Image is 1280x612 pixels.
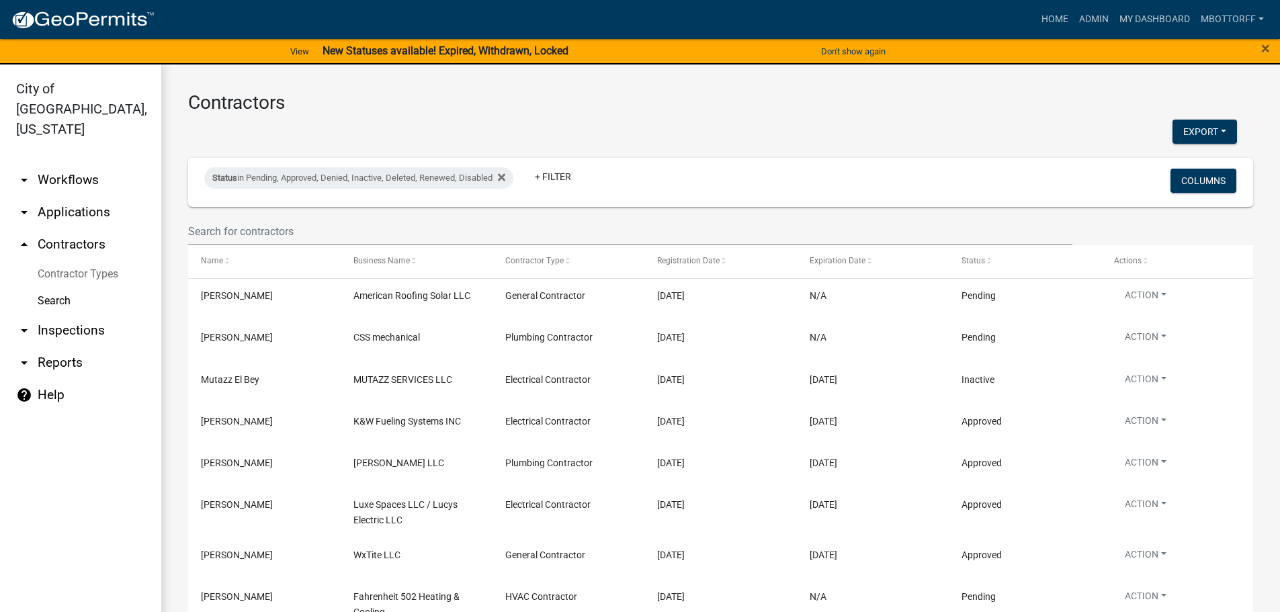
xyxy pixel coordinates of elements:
span: Inactive [962,374,994,385]
span: 08/15/2025 [657,457,685,468]
span: Contractor Type [505,256,564,265]
i: arrow_drop_down [16,172,32,188]
span: Actions [1114,256,1142,265]
button: Export [1172,120,1237,144]
span: 08/15/2025 [657,416,685,427]
button: Close [1261,40,1270,56]
span: Pending [962,591,996,602]
i: help [16,387,32,403]
i: arrow_drop_down [16,322,32,339]
button: Action [1114,372,1177,392]
span: Approved [962,416,1002,427]
span: MUTAZZ SERVICES LLC [353,374,452,385]
button: Action [1114,288,1177,308]
span: 08/15/2025 [657,499,685,510]
button: Action [1114,330,1177,349]
a: View [285,40,314,62]
span: Kyle Gutterman [201,591,273,602]
span: 08/13/2025 [657,591,685,602]
span: Kyle Kinney [201,457,273,468]
span: Lee Ocean [201,290,273,301]
span: 08/19/2025 [657,332,685,343]
span: Luxe Spaces LLC / Lucys Electric LLC [353,499,458,525]
button: Action [1114,414,1177,433]
datatable-header-cell: Expiration Date [797,245,949,277]
span: 08/15/2025 [657,374,685,385]
span: Expiration Date [810,256,865,265]
span: Joshua Godar [201,416,273,427]
a: + Filter [524,165,582,189]
span: General Contractor [505,550,585,560]
h3: Contractors [188,91,1253,114]
button: Columns [1170,169,1236,193]
span: Registration Date [657,256,720,265]
span: Mutazz El Bey [201,374,259,385]
span: K. Kinney LLC [353,457,444,468]
span: Approved [962,499,1002,510]
span: 08/14/2025 [657,550,685,560]
input: Search for contractors [188,218,1072,245]
span: K&W Fueling Systems INC [353,416,461,427]
span: Status [962,256,985,265]
datatable-header-cell: Registration Date [644,245,796,277]
span: N/A [810,332,826,343]
span: Jordan Michael [201,499,273,510]
span: Electrical Contractor [505,374,591,385]
span: 08/20/2025 [657,290,685,301]
button: Action [1114,548,1177,567]
strong: New Statuses available! Expired, Withdrawn, Locked [323,44,568,57]
span: 12/31/2025 [810,416,837,427]
a: My Dashboard [1114,7,1195,32]
button: Action [1114,455,1177,475]
span: N/A [810,591,826,602]
span: Name [201,256,223,265]
datatable-header-cell: Business Name [340,245,492,277]
a: Home [1036,7,1074,32]
span: Electrical Contractor [505,416,591,427]
span: Plumbing Contractor [505,457,593,468]
span: Adam schoenbachler [201,332,273,343]
span: Business Name [353,256,410,265]
i: arrow_drop_down [16,355,32,371]
span: Electrical Contractor [505,499,591,510]
span: American Roofing Solar LLC [353,290,470,301]
span: CSS mechanical [353,332,420,343]
i: arrow_drop_down [16,204,32,220]
span: WxTite LLC [353,550,400,560]
datatable-header-cell: Name [188,245,340,277]
button: Action [1114,497,1177,517]
span: N/A [810,290,826,301]
a: Mbottorff [1195,7,1269,32]
button: Don't show again [816,40,891,62]
span: 12/31/2025 [810,457,837,468]
a: Admin [1074,7,1114,32]
div: in Pending, Approved, Denied, Inactive, Deleted, Renewed, Disabled [204,167,513,189]
span: Approved [962,550,1002,560]
span: 12/31/2025 [810,374,837,385]
datatable-header-cell: Actions [1101,245,1253,277]
span: General Contractor [505,290,585,301]
span: Pending [962,290,996,301]
span: Approved [962,457,1002,468]
button: Action [1114,589,1177,609]
span: × [1261,39,1270,58]
span: 12/31/2025 [810,550,837,560]
span: Status [212,173,237,183]
span: Plumbing Contractor [505,332,593,343]
span: 12/31/2025 [810,499,837,510]
datatable-header-cell: Contractor Type [493,245,644,277]
datatable-header-cell: Status [949,245,1101,277]
span: Pending [962,332,996,343]
span: HVAC Contractor [505,591,577,602]
i: arrow_drop_up [16,236,32,253]
span: Bella Cornell [201,550,273,560]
